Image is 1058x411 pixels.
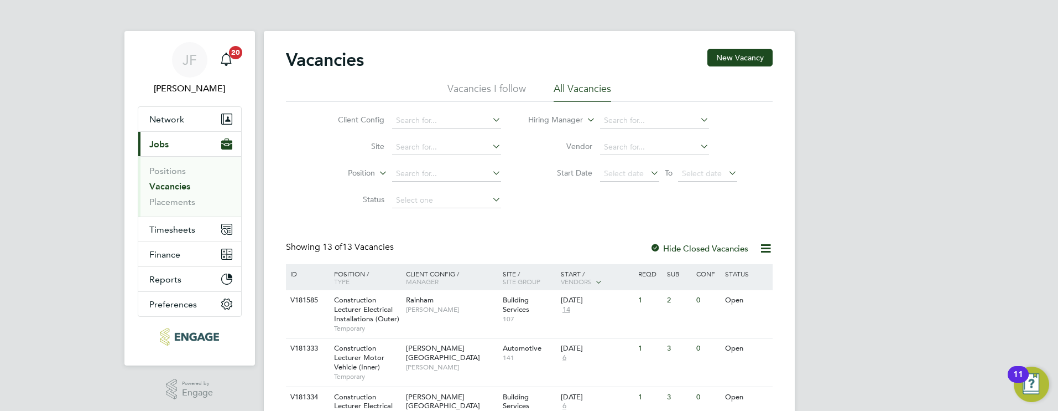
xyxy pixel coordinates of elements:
[160,328,219,346] img: huntereducation-logo-retina.png
[149,249,180,260] span: Finance
[694,290,722,311] div: 0
[229,46,242,59] span: 20
[529,141,592,151] label: Vendor
[138,82,242,95] span: James Farrington
[561,305,572,315] span: 14
[529,168,592,178] label: Start Date
[561,344,633,353] div: [DATE]
[149,114,184,125] span: Network
[334,372,400,381] span: Temporary
[664,387,693,408] div: 3
[288,264,326,283] div: ID
[182,379,213,388] span: Powered by
[722,264,770,283] div: Status
[183,53,197,67] span: JF
[288,290,326,311] div: V181585
[406,305,497,314] span: [PERSON_NAME]
[503,295,529,314] span: Building Services
[321,141,384,151] label: Site
[406,392,480,411] span: [PERSON_NAME][GEOGRAPHIC_DATA]
[311,168,375,179] label: Position
[722,290,770,311] div: Open
[664,290,693,311] div: 2
[600,113,709,129] input: Search for...
[561,393,633,402] div: [DATE]
[561,402,568,411] span: 6
[682,168,722,178] span: Select date
[288,387,326,408] div: V181334
[664,264,693,283] div: Sub
[334,324,400,333] span: Temporary
[286,242,396,253] div: Showing
[1014,367,1049,402] button: Open Resource Center, 11 new notifications
[124,31,255,366] nav: Main navigation
[722,338,770,359] div: Open
[392,193,501,208] input: Select one
[334,343,384,372] span: Construction Lecturer Motor Vehicle (Inner)
[561,353,568,363] span: 6
[138,242,241,266] button: Finance
[406,343,480,362] span: [PERSON_NAME][GEOGRAPHIC_DATA]
[561,277,592,286] span: Vendors
[503,315,555,323] span: 107
[554,82,611,102] li: All Vacancies
[635,264,664,283] div: Reqd
[149,274,181,285] span: Reports
[321,194,384,204] label: Status
[149,197,195,207] a: Placements
[694,338,722,359] div: 0
[138,292,241,316] button: Preferences
[326,264,403,291] div: Position /
[149,181,190,192] a: Vacancies
[138,132,241,156] button: Jobs
[288,338,326,359] div: V181333
[519,115,583,126] label: Hiring Manager
[149,224,195,235] span: Timesheets
[558,264,635,292] div: Start /
[138,156,241,217] div: Jobs
[694,387,722,408] div: 0
[322,242,342,253] span: 13 of
[447,82,526,102] li: Vacancies I follow
[722,387,770,408] div: Open
[403,264,500,291] div: Client Config /
[138,217,241,242] button: Timesheets
[406,295,434,305] span: Rainham
[182,388,213,398] span: Engage
[635,290,664,311] div: 1
[138,267,241,291] button: Reports
[138,42,242,95] a: JF[PERSON_NAME]
[321,115,384,125] label: Client Config
[503,343,541,353] span: Automotive
[635,387,664,408] div: 1
[406,363,497,372] span: [PERSON_NAME]
[694,264,722,283] div: Conf
[635,338,664,359] div: 1
[650,243,748,254] label: Hide Closed Vacancies
[138,107,241,131] button: Network
[503,353,555,362] span: 141
[149,299,197,310] span: Preferences
[215,42,237,78] a: 20
[138,328,242,346] a: Go to home page
[503,277,540,286] span: Site Group
[392,166,501,182] input: Search for...
[561,296,633,305] div: [DATE]
[664,338,693,359] div: 3
[604,168,644,178] span: Select date
[1013,374,1023,389] div: 11
[500,264,558,291] div: Site /
[707,49,773,66] button: New Vacancy
[392,113,501,129] input: Search for...
[334,277,350,286] span: Type
[149,139,169,150] span: Jobs
[166,379,213,400] a: Powered byEngage
[286,49,364,71] h2: Vacancies
[322,242,394,253] span: 13 Vacancies
[392,140,501,155] input: Search for...
[149,166,186,176] a: Positions
[334,295,399,323] span: Construction Lecturer Electrical Installations (Outer)
[503,392,529,411] span: Building Services
[661,166,676,180] span: To
[406,277,439,286] span: Manager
